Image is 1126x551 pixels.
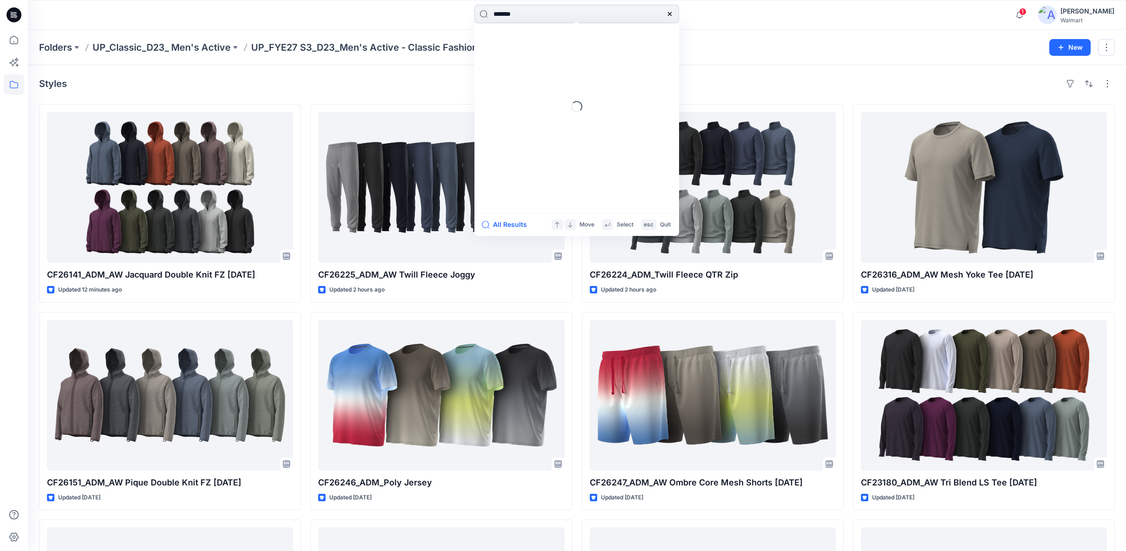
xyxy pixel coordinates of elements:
[601,285,656,295] p: Updated 2 hours ago
[872,493,914,503] p: Updated [DATE]
[590,476,836,489] p: CF26247_ADM_AW Ombre Core Mesh Shorts [DATE]
[1060,17,1114,24] div: Walmart
[318,268,564,281] p: CF26225_ADM_AW Twill Fleece Joggy
[1060,6,1114,17] div: [PERSON_NAME]
[39,41,72,54] a: Folders
[329,285,385,295] p: Updated 2 hours ago
[47,476,293,489] p: CF26151_ADM_AW Pique Double Knit FZ [DATE]
[617,220,633,230] p: Select
[318,476,564,489] p: CF26246_ADM_Poly Jersey
[58,493,100,503] p: Updated [DATE]
[58,285,122,295] p: Updated 12 minutes ago
[660,220,671,230] p: Quit
[93,41,231,54] a: UP_Classic_D23_ Men's Active
[861,476,1107,489] p: CF23180_ADM_AW Tri Blend LS Tee [DATE]
[329,493,372,503] p: Updated [DATE]
[872,285,914,295] p: Updated [DATE]
[1049,39,1091,56] button: New
[590,320,836,471] a: CF26247_ADM_AW Ombre Core Mesh Shorts 07OCT25
[580,220,594,230] p: Move
[318,112,564,263] a: CF26225_ADM_AW Twill Fleece Joggy
[601,493,643,503] p: Updated [DATE]
[47,320,293,471] a: CF26151_ADM_AW Pique Double Knit FZ 07OCT25
[318,320,564,471] a: CF26246_ADM_Poly Jersey
[644,220,653,230] p: esc
[39,78,67,89] h4: Styles
[861,112,1107,263] a: CF26316_ADM_AW Mesh Yoke Tee 09OCT25
[47,112,293,263] a: CF26141_ADM_AW Jacquard Double Knit FZ 07OCT25
[1038,6,1057,24] img: avatar
[251,41,478,54] p: UP_FYE27 S3_D23_Men's Active - Classic Fashion
[590,268,836,281] p: CF26224_ADM_Twill Fleece QTR Zip
[861,268,1107,281] p: CF26316_ADM_AW Mesh Yoke Tee [DATE]
[1019,8,1026,15] span: 1
[482,219,533,230] button: All Results
[47,268,293,281] p: CF26141_ADM_AW Jacquard Double Knit FZ [DATE]
[861,320,1107,471] a: CF23180_ADM_AW Tri Blend LS Tee 03OCT25
[590,112,836,263] a: CF26224_ADM_Twill Fleece QTR Zip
